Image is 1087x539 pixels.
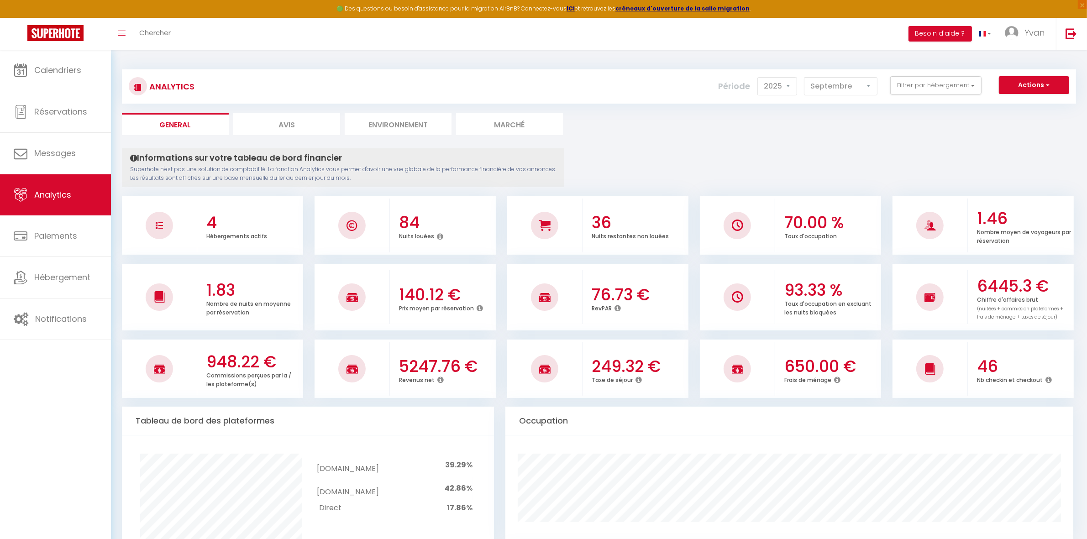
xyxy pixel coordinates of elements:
[1005,26,1019,40] img: ...
[592,213,686,232] h3: 36
[34,106,87,117] span: Réservations
[206,370,291,388] p: Commissions perçues par la / les plateforme(s)
[977,294,1063,321] p: Chiffre d'affaires brut
[615,5,750,12] a: créneaux d'ouverture de la salle migration
[399,303,474,312] p: Prix moyen par réservation
[35,313,87,324] span: Notifications
[592,357,686,376] h3: 249.32 €
[567,5,575,12] a: ICI
[34,272,90,283] span: Hébergement
[7,4,35,31] button: Ouvrir le widget de chat LiveChat
[399,357,494,376] h3: 5247.76 €
[977,226,1071,245] p: Nombre moyen de voyageurs par réservation
[34,64,81,76] span: Calendriers
[505,407,1073,435] div: Occupation
[592,285,686,304] h3: 76.73 €
[977,277,1071,296] h3: 6445.3 €
[784,374,831,384] p: Frais de ménage
[34,230,77,241] span: Paiements
[445,483,473,493] span: 42.86%
[345,113,452,135] li: Environnement
[592,374,633,384] p: Taxe de séjour
[592,230,669,240] p: Nuits restantes non louées
[456,113,563,135] li: Marché
[156,222,163,229] img: NO IMAGE
[34,189,71,200] span: Analytics
[998,18,1056,50] a: ... Yvan
[908,26,972,42] button: Besoin d'aide ?
[122,113,229,135] li: General
[1024,27,1045,38] span: Yvan
[206,352,301,372] h3: 948.22 €
[317,477,379,500] td: [DOMAIN_NAME]
[206,298,291,316] p: Nombre de nuits en moyenne par réservation
[233,113,340,135] li: Avis
[977,374,1043,384] p: Nb checkin et checkout
[317,500,379,516] td: Direct
[447,502,473,513] span: 17.86%
[784,213,879,232] h3: 70.00 %
[732,291,743,303] img: NO IMAGE
[399,285,494,304] h3: 140.12 €
[784,230,837,240] p: Taux d'occupation
[130,165,556,183] p: Superhote n'est pas une solution de comptabilité. La fonction Analytics vous permet d'avoir une v...
[999,76,1069,94] button: Actions
[27,25,84,41] img: Super Booking
[1066,28,1077,39] img: logout
[445,460,473,470] span: 39.29%
[139,28,171,37] span: Chercher
[399,374,435,384] p: Revenus net
[317,454,379,477] td: [DOMAIN_NAME]
[784,357,879,376] h3: 650.00 €
[122,407,494,435] div: Tableau de bord des plateformes
[719,76,751,96] label: Période
[147,76,194,97] h3: Analytics
[977,305,1063,321] span: (nuitées + commission plateformes + frais de ménage + taxes de séjour)
[399,213,494,232] h3: 84
[132,18,178,50] a: Chercher
[206,213,301,232] h3: 4
[206,281,301,300] h3: 1.83
[34,147,76,159] span: Messages
[399,230,434,240] p: Nuits louées
[977,357,1071,376] h3: 46
[784,298,872,316] p: Taux d'occupation en excluant les nuits bloquées
[784,281,879,300] h3: 93.33 %
[592,303,612,312] p: RevPAR
[977,209,1071,228] h3: 1.46
[206,230,267,240] p: Hébergements actifs
[924,292,936,303] img: NO IMAGE
[890,76,982,94] button: Filtrer par hébergement
[130,153,556,163] h4: Informations sur votre tableau de bord financier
